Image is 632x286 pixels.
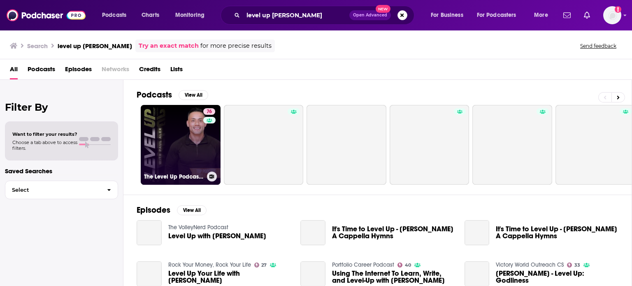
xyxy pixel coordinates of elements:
a: Charts [136,9,164,22]
span: Logged in as NickG [603,6,621,24]
h2: Podcasts [137,90,172,100]
a: Credits [139,63,160,79]
button: View All [179,90,208,100]
a: Portfolio Career Podcast [332,261,394,268]
span: More [534,9,548,21]
h3: The Level Up Podcast w/ [PERSON_NAME] [144,173,204,180]
button: Select [5,181,118,199]
input: Search podcasts, credits, & more... [243,9,349,22]
span: Choose a tab above to access filters. [12,140,77,151]
a: Show notifications dropdown [581,8,593,22]
span: Monitoring [175,9,204,21]
span: 40 [405,263,411,267]
a: 27 [254,263,267,267]
span: Want to filter your results? [12,131,77,137]
button: open menu [472,9,528,22]
svg: Add a profile image [615,6,621,13]
a: Show notifications dropdown [560,8,574,22]
button: Open AdvancedNew [349,10,391,20]
a: Podcasts [28,63,55,79]
button: Show profile menu [603,6,621,24]
a: 76The Level Up Podcast w/ [PERSON_NAME] [141,105,221,185]
a: Lists [170,63,183,79]
span: For Business [431,9,463,21]
span: Level Up with [PERSON_NAME] [168,233,266,239]
button: View All [177,205,207,215]
a: It's Time to Level Up - Paul Mays A Cappella Hymns [496,226,618,239]
span: [PERSON_NAME] - Level Up: Godliness [496,270,618,284]
p: Saved Searches [5,167,118,175]
a: PodcastsView All [137,90,208,100]
a: Try an exact match [139,41,199,51]
span: Networks [102,63,129,79]
button: open menu [96,9,137,22]
a: EpisodesView All [137,205,207,215]
a: Rock Your Money, Rock Your Life [168,261,251,268]
button: Send feedback [578,42,619,49]
span: Select [5,187,100,193]
a: Level Up with Paul Araiza [137,220,162,245]
img: Podchaser - Follow, Share and Rate Podcasts [7,7,86,23]
a: It's Time to Level Up - Paul Mays A Cappella Hymns [300,220,325,245]
h3: level up [PERSON_NAME] [58,42,132,50]
a: All [10,63,18,79]
a: 76 [203,108,215,115]
a: It's Time to Level Up - Paul Mays A Cappella Hymns [332,226,455,239]
span: Charts [142,9,159,21]
a: Level Up Your Life with Paul Thompson [168,270,291,284]
span: Level Up Your Life with [PERSON_NAME] [168,270,291,284]
a: Episodes [65,63,92,79]
h3: Search [27,42,48,50]
a: The VolleyNerd Podcast [168,224,228,231]
h2: Filter By [5,101,118,113]
span: 33 [574,263,580,267]
button: open menu [425,9,474,22]
span: Using The Internet To Learn, Write, and Level-Up with [PERSON_NAME] [332,270,455,284]
a: 40 [397,263,411,267]
span: For Podcasters [477,9,516,21]
span: New [376,5,390,13]
span: 27 [261,263,267,267]
a: Paul Jones - Level Up: Godliness [496,270,618,284]
span: Podcasts [102,9,126,21]
span: It's Time to Level Up - [PERSON_NAME] A Cappella Hymns [496,226,618,239]
img: User Profile [603,6,621,24]
span: Open Advanced [353,13,387,17]
a: It's Time to Level Up - Paul Mays A Cappella Hymns [465,220,490,245]
a: 33 [567,263,580,267]
a: Level Up with Paul Araiza [168,233,266,239]
button: open menu [528,9,558,22]
div: Search podcasts, credits, & more... [228,6,422,25]
span: for more precise results [200,41,272,51]
span: It's Time to Level Up - [PERSON_NAME] A Cappella Hymns [332,226,455,239]
a: Using The Internet To Learn, Write, and Level-Up with Paul Jun [332,270,455,284]
span: 76 [207,108,212,116]
button: open menu [170,9,215,22]
a: Victory World Outreach CS [496,261,564,268]
h2: Episodes [137,205,170,215]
